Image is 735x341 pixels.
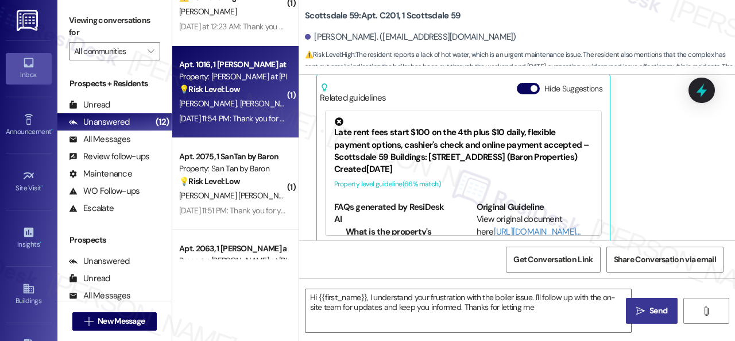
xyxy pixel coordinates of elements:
span: [PERSON_NAME] [240,98,297,109]
i:  [148,47,154,56]
li: What is the property's emergency/after-hours phone number? [346,226,451,263]
b: Original Guideline [477,201,544,213]
div: Late rent fees start $100 on the 4th plus $10 daily, flexible payment options, cashier's check an... [334,117,593,163]
textarea: Hi {{first_name}}, I understand your frustration with the boiler issue. I'll follow up with the o... [305,289,631,332]
span: [PERSON_NAME] [179,6,237,17]
span: Send [649,305,667,317]
a: Insights • [6,223,52,254]
button: New Message [72,312,157,331]
div: Prospects + Residents [57,78,172,90]
div: Property: [PERSON_NAME] at [PERSON_NAME] [179,71,285,83]
span: New Message [98,315,145,327]
a: [URL][DOMAIN_NAME]… [494,226,581,237]
b: FAQs generated by ResiDesk AI [334,201,444,225]
div: Unanswered [69,255,130,267]
div: Review follow-ups [69,151,149,163]
span: : The resident reports a lack of hot water, which is an urgent maintenance issue. The resident al... [305,49,735,86]
span: • [41,182,43,190]
div: Apt. 1016, 1 [PERSON_NAME] at [PERSON_NAME] [179,59,285,71]
div: Maintenance [69,168,132,180]
label: Hide Suggestions [544,83,602,95]
div: All Messages [69,290,130,302]
strong: 💡 Risk Level: Low [179,84,240,94]
div: Prospects [57,234,172,246]
span: [PERSON_NAME] [PERSON_NAME] [179,190,296,201]
strong: 💡 Risk Level: Low [179,176,240,186]
div: [PERSON_NAME]. ([EMAIL_ADDRESS][DOMAIN_NAME]) [305,31,516,43]
div: (12) [153,113,172,131]
input: All communities [74,42,142,60]
div: Property: San Tan by Baron [179,163,285,175]
div: Related guidelines [320,83,386,104]
a: Inbox [6,53,52,84]
span: • [40,239,41,247]
div: Escalate [69,202,114,214]
div: Unread [69,99,110,111]
i:  [636,306,645,316]
a: Buildings [6,279,52,310]
button: Share Conversation via email [606,247,724,273]
span: Get Conversation Link [513,254,593,266]
div: Apt. 2075, 1 SanTan by Baron [179,151,285,163]
div: Property: [PERSON_NAME] at [PERSON_NAME] [179,255,285,267]
div: Property level guideline ( 66 % match) [334,178,593,190]
span: [PERSON_NAME] [179,98,240,109]
span: Share Conversation via email [614,254,716,266]
div: Unanswered [69,116,130,128]
label: Viewing conversations for [69,12,160,42]
button: Send [626,298,678,324]
b: Scottsdale 59: Apt. C201, 1 Scottsdale 59 [305,10,461,22]
div: All Messages [69,133,130,145]
button: Get Conversation Link [506,247,600,273]
strong: ⚠️ Risk Level: High [305,50,354,59]
img: ResiDesk Logo [17,10,40,31]
i:  [84,317,93,326]
div: Created [DATE] [334,163,593,175]
div: View original document here [477,213,593,238]
div: Apt. 2063, 1 [PERSON_NAME] at [PERSON_NAME] [179,243,285,255]
span: • [51,126,53,134]
div: Unread [69,273,110,285]
a: Site Visit • [6,166,52,197]
i:  [702,306,710,316]
div: WO Follow-ups [69,185,140,197]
